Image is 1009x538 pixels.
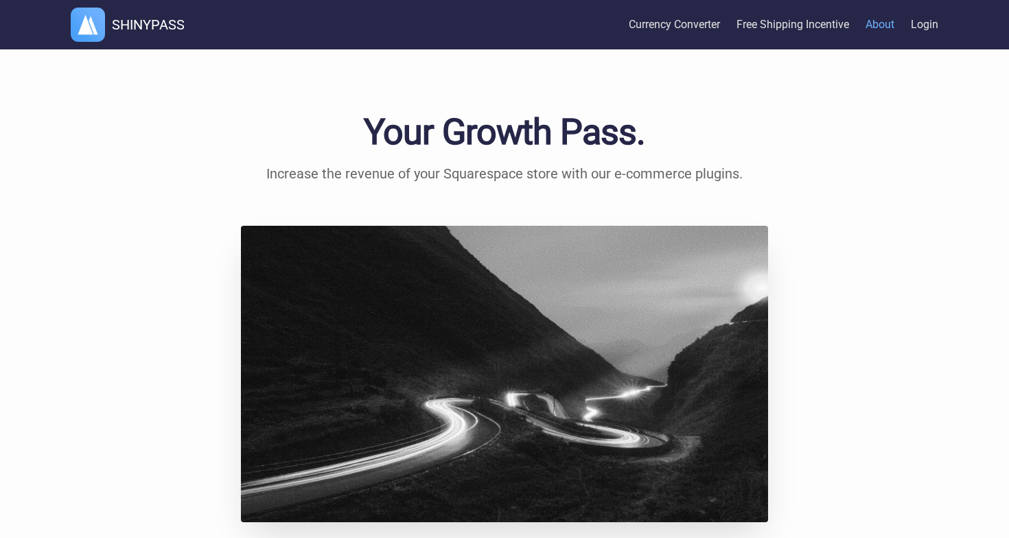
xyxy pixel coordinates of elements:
a: Free Shipping Incentive [737,4,849,46]
a: Login [911,4,938,46]
h1: Your Growth Pass. [241,110,768,154]
img: About us [241,226,768,522]
p: Increase the revenue of your Squarespace store with our e-commerce plugins. [241,165,768,182]
a: Currency Converter [629,4,720,46]
a: About [866,4,894,46]
h1: SHINYPASS [112,16,185,33]
img: logo.webp [71,8,105,42]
